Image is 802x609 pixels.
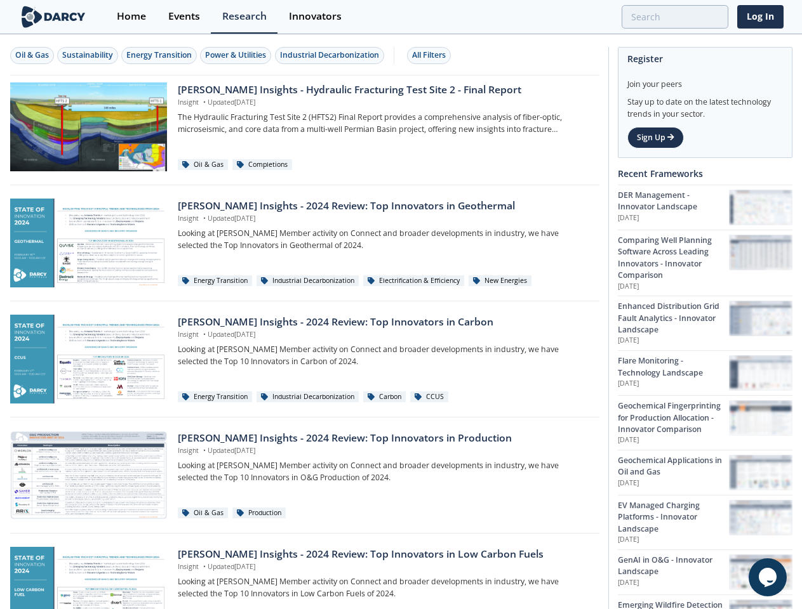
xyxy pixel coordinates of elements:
[627,127,684,148] a: Sign Up
[178,82,590,98] div: [PERSON_NAME] Insights - Hydraulic Fracturing Test Site 2 - Final Report
[618,495,792,549] a: EV Managed Charging Platforms - Innovator Landscape [DATE] EV Managed Charging Platforms - Innova...
[410,391,448,403] div: CCUS
[275,47,384,64] button: Industrial Decarbonization
[200,47,271,64] button: Power & Utilities
[178,507,228,519] div: Oil & Gas
[178,547,590,562] div: [PERSON_NAME] Insights - 2024 Review: Top Innovators in Low Carbon Fuels
[618,185,792,230] a: DER Management - Innovator Landscape [DATE] DER Management - Innovator Landscape preview
[618,455,729,478] div: Geochemical Applications in Oil and Gas
[363,391,406,403] div: Carbon
[178,431,590,446] div: [PERSON_NAME] Insights - 2024 Review: Top Innovators in Production
[618,213,729,223] p: [DATE]
[10,47,54,64] button: Oil & Gas
[126,49,192,61] div: Energy Transition
[62,49,113,61] div: Sustainability
[618,549,792,594] a: GenAI in O&G - Innovator Landscape [DATE] GenAI in O&G - Innovator Landscape preview
[232,159,292,171] div: Completions
[178,315,590,330] div: [PERSON_NAME] Insights - 2024 Review: Top Innovators in Carbon
[618,190,729,213] div: DER Management - Innovator Landscape
[618,162,792,185] div: Recent Frameworks
[280,49,379,61] div: Industrial Decarbonization
[201,446,208,455] span: •
[168,11,200,22] div: Events
[257,391,359,403] div: Industrial Decarbonization
[618,395,792,450] a: Geochemical Fingerprinting for Production Allocation - Innovator Comparison [DATE] Geochemical Fi...
[289,11,342,22] div: Innovators
[407,47,451,64] button: All Filters
[618,554,729,578] div: GenAI in O&G - Innovator Landscape
[10,82,599,171] a: Darcy Insights - Hydraulic Fracturing Test Site 2 - Final Report preview [PERSON_NAME] Insights -...
[232,507,286,519] div: Production
[10,431,599,520] a: Darcy Insights - 2024 Review: Top Innovators in Production preview [PERSON_NAME] Insights - 2024 ...
[178,330,590,340] p: Insight Updated [DATE]
[618,230,792,296] a: Comparing Well Planning Software Across Leading Innovators - Innovator Comparison [DATE] Comparin...
[178,159,228,171] div: Oil & Gas
[627,70,783,90] div: Join your peers
[618,578,729,588] p: [DATE]
[178,98,590,108] p: Insight Updated [DATE]
[178,228,590,251] p: Looking at [PERSON_NAME] Member activity on Connect and broader developments in industry, we have...
[117,11,146,22] div: Home
[618,379,729,389] p: [DATE]
[178,446,590,456] p: Insight Updated [DATE]
[201,214,208,223] span: •
[412,49,446,61] div: All Filters
[618,296,792,350] a: Enhanced Distribution Grid Fault Analytics - Innovator Landscape [DATE] Enhanced Distribution Gri...
[618,450,792,495] a: Geochemical Applications in Oil and Gas [DATE] Geochemical Applications in Oil and Gas preview
[469,275,531,287] div: New Energies
[178,576,590,599] p: Looking at [PERSON_NAME] Member activity on Connect and broader developments in industry, we have...
[19,6,88,28] img: logo-wide.svg
[15,49,49,61] div: Oil & Gas
[618,435,729,445] p: [DATE]
[737,5,784,29] a: Log In
[178,344,590,367] p: Looking at [PERSON_NAME] Member activity on Connect and broader developments in industry, we have...
[627,90,783,120] div: Stay up to date on the latest technology trends in your sector.
[178,460,590,483] p: Looking at [PERSON_NAME] Member activity on Connect and broader developments in industry, we have...
[618,350,792,395] a: Flare Monitoring - Technology Landscape [DATE] Flare Monitoring - Technology Landscape preview
[178,199,590,214] div: [PERSON_NAME] Insights - 2024 Review: Top Innovators in Geothermal
[618,400,729,435] div: Geochemical Fingerprinting for Production Allocation - Innovator Comparison
[622,5,728,29] input: Advanced Search
[222,11,267,22] div: Research
[618,282,729,292] p: [DATE]
[10,315,599,403] a: Darcy Insights - 2024 Review: Top Innovators in Carbon preview [PERSON_NAME] Insights - 2024 Revi...
[618,535,729,545] p: [DATE]
[201,562,208,571] span: •
[618,235,729,282] div: Comparing Well Planning Software Across Leading Innovators - Innovator Comparison
[618,301,729,336] div: Enhanced Distribution Grid Fault Analytics - Innovator Landscape
[10,199,599,287] a: Darcy Insights - 2024 Review: Top Innovators in Geothermal preview [PERSON_NAME] Insights - 2024 ...
[627,48,783,70] div: Register
[205,49,266,61] div: Power & Utilities
[618,355,729,379] div: Flare Monitoring - Technology Landscape
[178,275,252,287] div: Energy Transition
[618,336,729,346] p: [DATE]
[618,478,729,488] p: [DATE]
[178,112,590,135] p: The Hydraulic Fracturing Test Site 2 (HFTS2) Final Report provides a comprehensive analysis of fi...
[618,500,729,535] div: EV Managed Charging Platforms - Innovator Landscape
[178,391,252,403] div: Energy Transition
[57,47,118,64] button: Sustainability
[749,558,789,596] iframe: chat widget
[178,214,590,224] p: Insight Updated [DATE]
[201,330,208,339] span: •
[121,47,197,64] button: Energy Transition
[201,98,208,107] span: •
[363,275,464,287] div: Electrification & Efficiency
[257,275,359,287] div: Industrial Decarbonization
[178,562,590,572] p: Insight Updated [DATE]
